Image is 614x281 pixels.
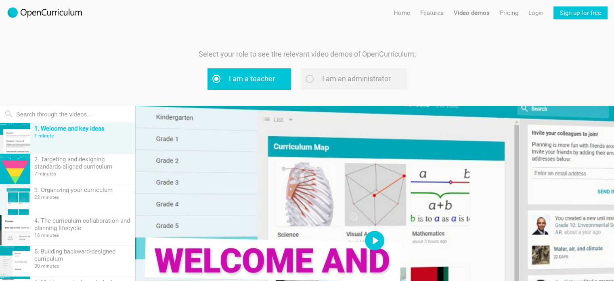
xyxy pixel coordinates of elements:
div: 1. Welcome and key ideas [34,125,131,132]
div: 1 minute [34,133,131,139]
div: 16 minutes [34,232,131,238]
p: Select your role to see the relevant video demos of OpenCurriculum: [174,49,440,60]
div: 4. The curriculum collaboration and planning lifecycle [34,217,131,232]
div: 2. Targeting and designing standards-aligned curriculum [34,156,131,170]
label: I am an administrator [301,68,407,90]
a: Home [394,6,410,19]
div: 30 minutes [34,263,131,269]
div: 5. Building backward-designed curriculum [34,248,131,262]
a: Video demos [454,6,490,19]
img: 2017-logo-m.png [6,6,83,19]
a: Sign up for free [553,6,608,19]
label: I am a teacher [207,68,291,90]
a: Features [420,6,444,19]
div: 22 minutes [34,194,131,200]
div: 7 minutes [34,171,131,177]
div: 3. Organizing your curriculum [34,186,131,194]
a: Login [528,6,543,19]
button: Play, 1. Welcome and key ideas [365,231,384,250]
a: Pricing [500,6,518,19]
